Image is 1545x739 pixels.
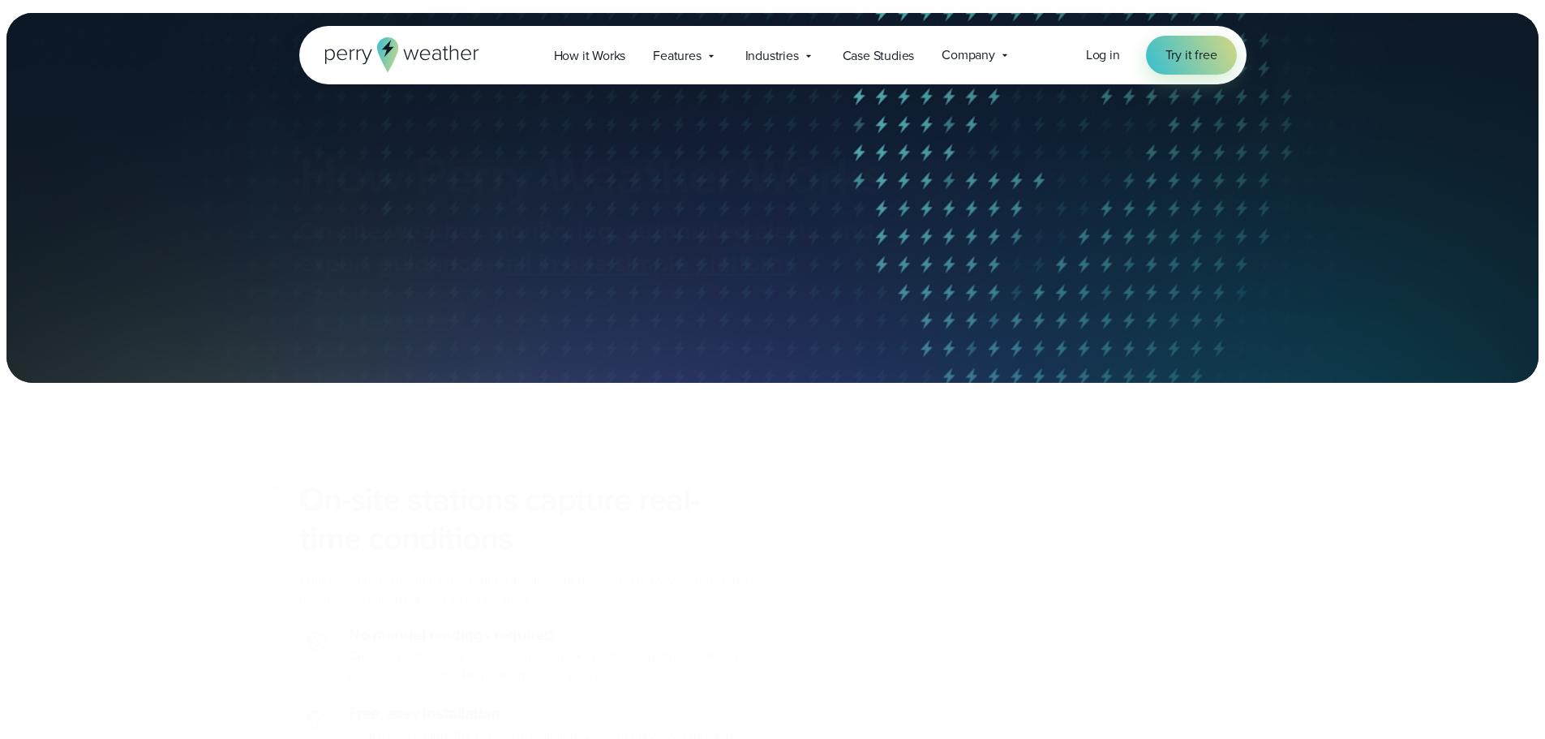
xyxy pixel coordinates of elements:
[1165,45,1217,65] span: Try it free
[843,46,915,66] span: Case Studies
[540,39,640,72] a: How it Works
[1086,45,1120,65] a: Log in
[829,39,929,72] a: Case Studies
[1086,45,1120,64] span: Log in
[745,46,799,66] span: Industries
[653,46,701,66] span: Features
[1146,36,1237,75] a: Try it free
[942,45,995,65] span: Company
[554,46,626,66] span: How it Works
